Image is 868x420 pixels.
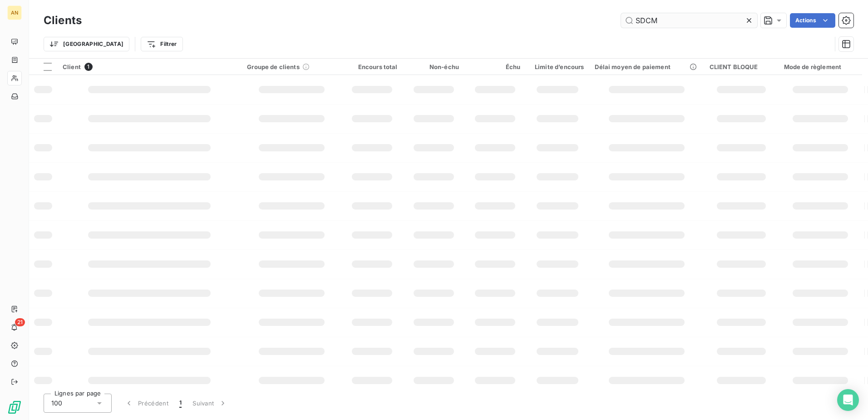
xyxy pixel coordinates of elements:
[621,13,757,28] input: Rechercher
[784,63,857,70] div: Mode de règlement
[409,63,459,70] div: Non-échu
[7,400,22,415] img: Logo LeanPay
[141,37,182,51] button: Filtrer
[119,394,174,413] button: Précédent
[7,5,22,20] div: AN
[595,63,698,70] div: Délai moyen de paiement
[174,394,187,413] button: 1
[710,63,773,70] div: CLIENT BLOQUE
[63,63,81,70] span: Client
[44,12,82,29] h3: Clients
[187,394,233,413] button: Suivant
[531,63,584,70] div: Limite d’encours
[790,13,835,28] button: Actions
[837,389,859,411] div: Open Intercom Messenger
[179,399,182,408] span: 1
[84,63,93,71] span: 1
[247,63,300,70] span: Groupe de clients
[470,63,520,70] div: Échu
[15,318,25,326] span: 21
[44,37,129,51] button: [GEOGRAPHIC_DATA]
[51,399,62,408] span: 100
[347,63,397,70] div: Encours total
